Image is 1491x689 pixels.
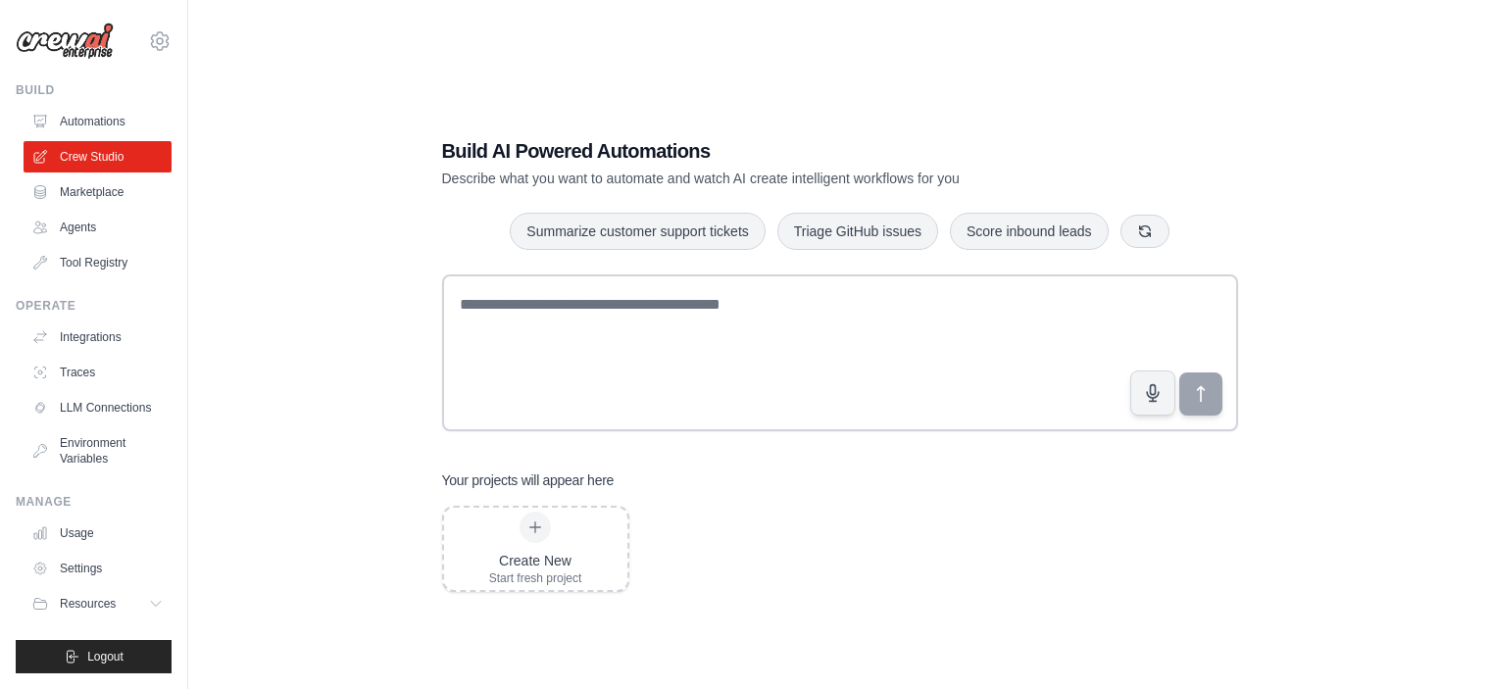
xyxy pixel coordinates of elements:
a: Environment Variables [24,427,172,474]
div: Operate [16,298,172,314]
div: Start fresh project [489,570,582,586]
button: Click to speak your automation idea [1130,370,1175,416]
button: Summarize customer support tickets [510,213,765,250]
button: Resources [24,588,172,619]
button: Get new suggestions [1120,215,1169,248]
a: Automations [24,106,172,137]
a: Crew Studio [24,141,172,172]
div: Create New [489,551,582,570]
h3: Your projects will appear here [442,470,615,490]
button: Logout [16,640,172,673]
a: Agents [24,212,172,243]
a: Tool Registry [24,247,172,278]
div: Build [16,82,172,98]
span: Resources [60,596,116,612]
a: Usage [24,517,172,549]
h1: Build AI Powered Automations [442,137,1101,165]
p: Describe what you want to automate and watch AI create intelligent workflows for you [442,169,1101,188]
a: LLM Connections [24,392,172,423]
button: Triage GitHub issues [777,213,938,250]
div: Manage [16,494,172,510]
img: Logo [16,23,114,60]
a: Marketplace [24,176,172,208]
span: Logout [87,649,124,664]
a: Settings [24,553,172,584]
a: Traces [24,357,172,388]
button: Score inbound leads [950,213,1109,250]
a: Integrations [24,321,172,353]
